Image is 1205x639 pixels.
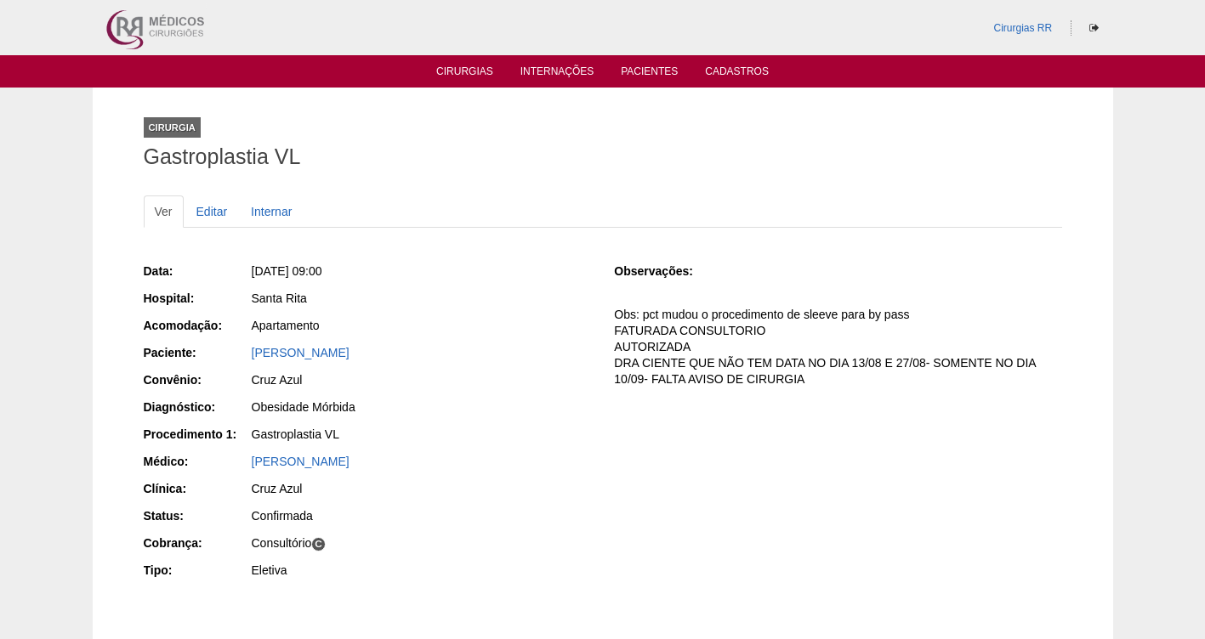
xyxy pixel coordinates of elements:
div: Observações: [614,263,720,280]
span: C [311,537,326,551]
a: Internações [520,65,594,82]
div: Confirmada [252,507,591,524]
div: Apartamento [252,317,591,334]
a: Internar [240,195,303,228]
div: Diagnóstico: [144,399,250,416]
div: Cobrança: [144,534,250,551]
h1: Gastroplastia VL [144,146,1062,167]
a: Pacientes [621,65,678,82]
div: Acomodação: [144,317,250,334]
a: Editar [185,195,239,228]
div: Médico: [144,453,250,470]
a: Cadastros [705,65,769,82]
i: Sair [1089,23,1099,33]
div: Consultório [252,534,591,551]
a: Cirurgias RR [993,22,1052,34]
div: Paciente: [144,344,250,361]
div: Cruz Azul [252,371,591,388]
div: Status: [144,507,250,524]
a: [PERSON_NAME] [252,346,350,359]
div: Gastroplastia VL [252,426,591,443]
div: Obesidade Mórbida [252,399,591,416]
a: Cirurgias [436,65,493,82]
div: Convênio: [144,371,250,388]
a: [PERSON_NAME] [252,455,350,468]
div: Data: [144,263,250,280]
div: Tipo: [144,562,250,579]
div: Eletiva [252,562,591,579]
div: Hospital: [144,290,250,307]
div: Clínica: [144,480,250,497]
div: Procedimento 1: [144,426,250,443]
div: Cruz Azul [252,480,591,497]
span: [DATE] 09:00 [252,264,322,278]
div: Cirurgia [144,117,201,138]
p: Obs: pct mudou o procedimento de sleeve para by pass FATURADA CONSULTORIO AUTORIZADA DRA CIENTE Q... [614,307,1061,387]
a: Ver [144,195,184,228]
div: Santa Rita [252,290,591,307]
